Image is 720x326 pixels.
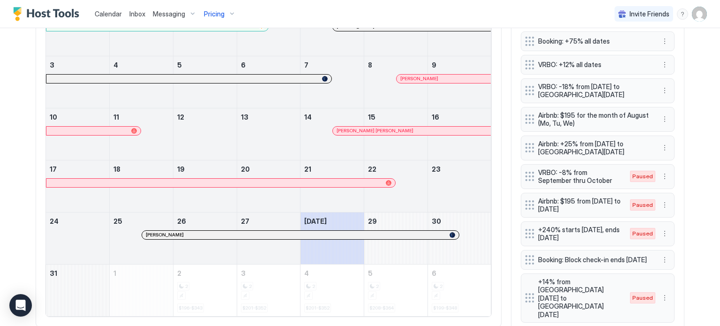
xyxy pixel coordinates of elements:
div: [PERSON_NAME] [400,76,487,82]
a: August 19, 2025 [173,160,237,178]
td: August 26, 2025 [173,212,237,264]
td: August 24, 2025 [46,212,110,264]
span: Paused [632,172,653,181]
a: August 13, 2025 [237,108,300,126]
a: August 30, 2025 [428,212,491,230]
a: August 12, 2025 [173,108,237,126]
div: [PERSON_NAME] [PERSON_NAME] [337,128,487,134]
td: August 28, 2025 [300,212,364,264]
div: Open Intercom Messenger [9,294,32,317]
span: 1 [113,269,116,277]
span: 3 [241,269,246,277]
span: 19 [177,165,185,173]
div: menu [659,228,670,239]
a: August 26, 2025 [173,212,237,230]
a: August 14, 2025 [300,108,364,126]
span: 8 [368,61,372,69]
td: August 31, 2025 [46,264,110,316]
span: 23 [432,165,441,173]
a: August 5, 2025 [173,56,237,74]
div: menu [659,292,670,303]
a: September 4, 2025 [300,265,364,282]
button: More options [659,228,670,239]
span: 10 [50,113,57,121]
div: Host Tools Logo [13,7,83,21]
a: August 7, 2025 [300,56,364,74]
span: 31 [50,269,57,277]
button: More options [659,171,670,182]
span: Calendar [95,10,122,18]
td: August 20, 2025 [237,160,300,212]
a: August 11, 2025 [110,108,173,126]
span: [PERSON_NAME] [146,232,184,238]
span: 13 [241,113,248,121]
span: Airbnb: $195 from [DATE] to [DATE] [538,197,621,213]
td: August 4, 2025 [110,56,173,108]
span: 15 [368,113,375,121]
span: 16 [432,113,439,121]
td: September 5, 2025 [364,264,428,316]
td: August 21, 2025 [300,160,364,212]
td: August 12, 2025 [173,108,237,160]
span: 24 [50,217,59,225]
a: August 27, 2025 [237,212,300,230]
span: Airbnb: $195 for the month of August (Mo, Tu, We) [538,111,650,128]
td: August 22, 2025 [364,160,428,212]
button: More options [659,142,670,153]
td: August 25, 2025 [110,212,173,264]
span: [DATE] [304,217,327,225]
a: August 10, 2025 [46,108,109,126]
a: September 5, 2025 [364,265,427,282]
button: More options [659,59,670,70]
td: August 27, 2025 [237,212,300,264]
a: August 15, 2025 [364,108,427,126]
td: September 3, 2025 [237,264,300,316]
td: July 31, 2025 [300,4,364,56]
div: User profile [692,7,707,22]
span: VRBO: -18% from [DATE] to [GEOGRAPHIC_DATA][DATE] [538,83,650,99]
span: Paused [632,229,653,238]
span: 20 [241,165,250,173]
span: 30 [432,217,441,225]
span: Paused [632,201,653,209]
button: More options [659,199,670,211]
td: August 8, 2025 [364,56,428,108]
span: 18 [113,165,120,173]
span: 14 [304,113,312,121]
span: 4 [304,269,309,277]
td: August 13, 2025 [237,108,300,160]
a: September 3, 2025 [237,265,300,282]
td: July 27, 2025 [46,4,110,56]
span: Pricing [204,10,225,18]
span: Messaging [153,10,185,18]
a: September 2, 2025 [173,265,237,282]
a: August 3, 2025 [46,56,109,74]
td: July 30, 2025 [237,4,300,56]
span: 17 [50,165,57,173]
span: +240% starts [DATE], ends [DATE] [538,226,621,242]
span: Inbox [129,10,145,18]
td: August 11, 2025 [110,108,173,160]
button: More options [659,114,670,125]
div: menu [659,254,670,265]
span: 21 [304,165,311,173]
a: August 16, 2025 [428,108,491,126]
a: September 6, 2025 [428,265,491,282]
td: August 18, 2025 [110,160,173,212]
span: Paused [632,294,653,302]
span: Booking: Block check-in ends [DATE] [538,256,650,264]
a: August 18, 2025 [110,160,173,178]
button: More options [659,254,670,265]
span: 6 [432,269,436,277]
span: 2 [177,269,181,277]
div: menu [659,36,670,47]
div: menu [659,85,670,96]
td: August 16, 2025 [427,108,491,160]
a: August 22, 2025 [364,160,427,178]
span: 22 [368,165,376,173]
div: menu [659,59,670,70]
span: [PERSON_NAME] [PERSON_NAME] [337,128,413,134]
td: September 2, 2025 [173,264,237,316]
a: August 8, 2025 [364,56,427,74]
span: 4 [113,61,118,69]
